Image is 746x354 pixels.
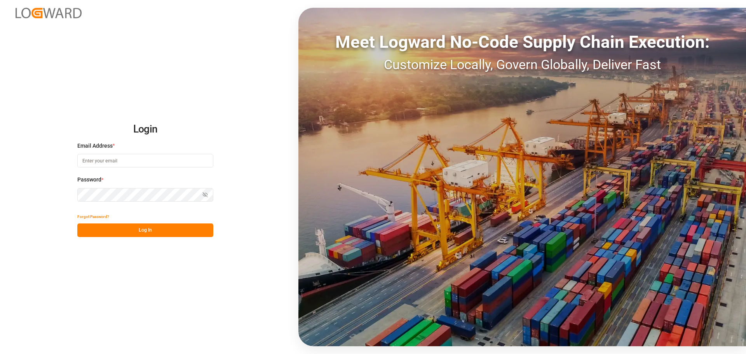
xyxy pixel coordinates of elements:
[77,154,213,167] input: Enter your email
[298,29,746,55] div: Meet Logward No-Code Supply Chain Execution:
[16,8,82,18] img: Logward_new_orange.png
[77,210,109,223] button: Forgot Password?
[298,55,746,75] div: Customize Locally, Govern Globally, Deliver Fast
[77,223,213,237] button: Log In
[77,142,113,150] span: Email Address
[77,176,101,184] span: Password
[77,117,213,142] h2: Login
